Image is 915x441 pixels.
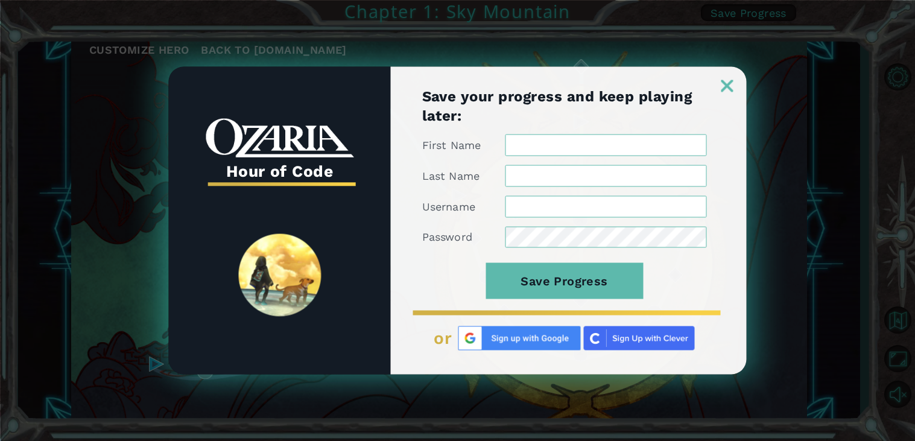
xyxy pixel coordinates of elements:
[422,199,476,214] label: Username
[458,326,581,351] img: Google%20Sign%20Up.png
[238,234,321,317] img: SpiritLandReveal.png
[422,86,707,125] h1: Save your progress and keep playing later:
[422,230,473,244] label: Password
[584,326,695,351] img: clever_sso_button@2x.png
[206,158,353,185] h3: Hour of Code
[434,329,452,348] span: or
[486,263,643,299] button: Save Progress
[206,118,353,157] img: whiteOzariaWordmark.png
[721,80,733,92] img: ExitButton_Dusk.png
[422,168,480,183] label: Last Name
[422,138,481,152] label: First Name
